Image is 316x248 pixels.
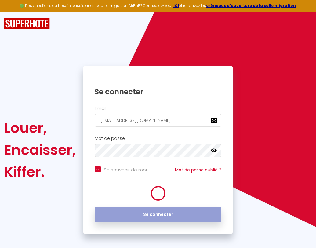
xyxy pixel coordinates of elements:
button: Ouvrir le widget de chat LiveChat [5,2,23,21]
h2: Email [95,106,221,111]
input: Ton Email [95,114,221,127]
div: Encaisser, [4,139,76,161]
button: Se connecter [95,207,221,222]
h2: Mot de passe [95,136,221,141]
a: créneaux d'ouverture de la salle migration [206,3,296,8]
h1: Se connecter [95,87,221,97]
img: SuperHote logo [4,18,50,29]
a: ICI [173,3,179,8]
div: Kiffer. [4,161,76,183]
a: Mot de passe oublié ? [175,167,221,173]
div: Louer, [4,117,76,139]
